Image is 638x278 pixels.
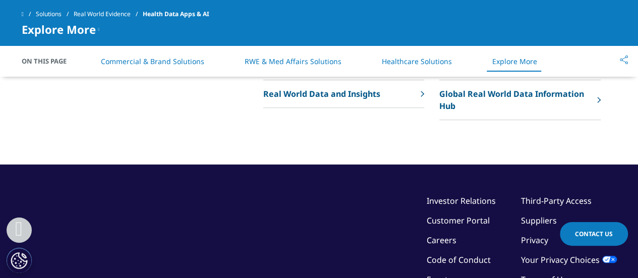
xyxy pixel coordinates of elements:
a: Your Privacy Choices [521,254,617,265]
a: Privacy [521,235,548,246]
span: Health Data Apps & AI [143,5,209,23]
a: Third-Party Access [521,195,592,206]
a: Suppliers [521,215,557,226]
p: Real World Data and Insights [263,88,380,100]
button: Cookies Settings [7,248,32,273]
a: Commercial & Brand Solutions [101,57,204,66]
a: Healthcare Solutions [382,57,452,66]
span: On This Page [22,56,77,66]
a: Contact Us [560,222,628,246]
a: Customer Portal [427,215,490,226]
a: Explore More [492,57,537,66]
a: Investor Relations [427,195,496,206]
p: Global Real World Data Information Hub [439,88,592,112]
a: RWE & Med Affairs Solutions [245,57,341,66]
a: Real World Evidence [74,5,143,23]
a: Global Real World Data Information Hub [439,80,600,120]
a: Real World Data and Insights [263,80,424,108]
span: Explore More [22,23,96,35]
span: Contact Us [575,230,613,238]
a: Solutions [36,5,74,23]
a: Careers [427,235,456,246]
a: Code of Conduct [427,254,491,265]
